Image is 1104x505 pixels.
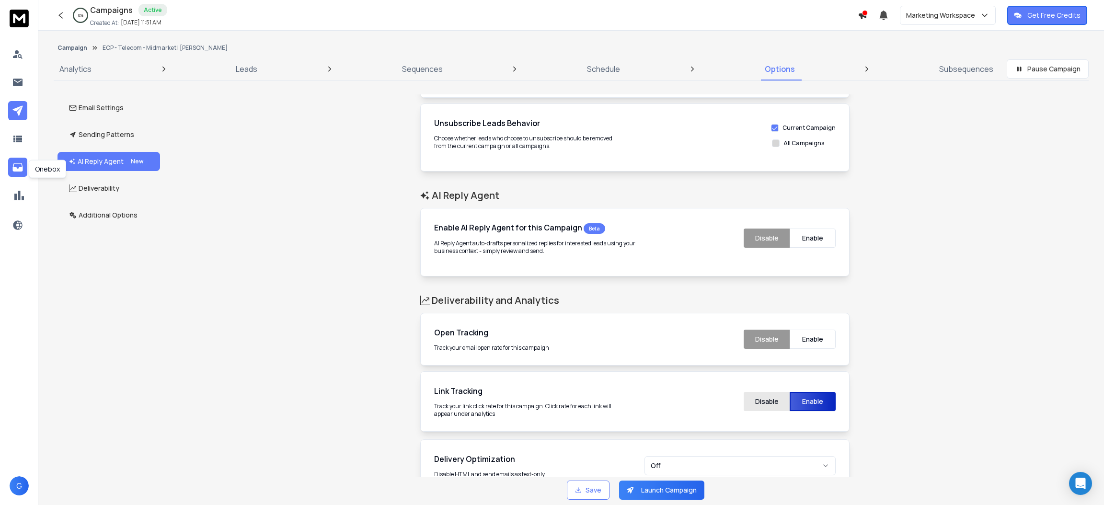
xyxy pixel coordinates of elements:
div: Open Intercom Messenger [1069,472,1092,495]
button: Campaign [57,44,87,52]
p: Marketing Workspace [906,11,979,20]
h1: Campaigns [90,4,133,16]
p: Sequences [402,63,443,75]
div: Domain Overview [36,61,86,68]
button: Get Free Credits [1007,6,1087,25]
a: Analytics [54,57,97,80]
div: Keywords by Traffic [106,61,161,68]
div: Domain: [URL] [25,25,68,33]
p: Leads [236,63,257,75]
p: Subsequences [939,63,993,75]
p: 0 % [78,12,83,18]
p: Schedule [587,63,620,75]
p: Options [765,63,795,75]
div: v 4.0.25 [27,15,47,23]
p: ECP - Telecom - Midmarket | [PERSON_NAME] [103,44,228,52]
img: tab_keywords_by_traffic_grey.svg [95,60,103,68]
div: Onebox [29,160,66,178]
img: tab_domain_overview_orange.svg [26,60,34,68]
button: Email Settings [57,98,160,117]
a: Subsequences [933,57,999,80]
a: Sequences [396,57,448,80]
p: [DATE] 11:51 AM [121,19,161,26]
p: Email Settings [69,103,124,113]
p: Analytics [59,63,92,75]
div: Active [138,4,167,16]
img: logo_orange.svg [15,15,23,23]
img: website_grey.svg [15,25,23,33]
button: G [10,476,29,495]
button: Pause Campaign [1007,59,1089,79]
a: Leads [230,57,263,80]
p: Get Free Credits [1027,11,1081,20]
a: Schedule [581,57,626,80]
a: Options [759,57,801,80]
p: Created At: [90,19,119,27]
